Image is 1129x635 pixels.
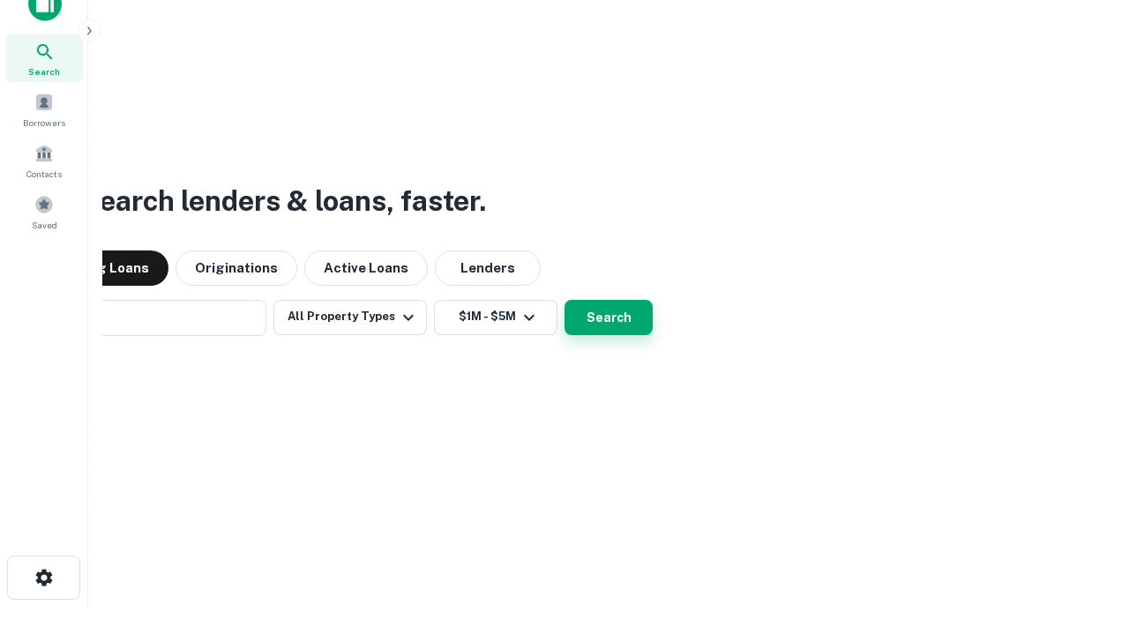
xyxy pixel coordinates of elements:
[5,34,83,82] a: Search
[273,300,427,335] button: All Property Types
[434,300,557,335] button: $1M - $5M
[1041,494,1129,579] iframe: Chat Widget
[23,116,65,130] span: Borrowers
[32,218,57,232] span: Saved
[176,250,297,286] button: Originations
[5,86,83,133] a: Borrowers
[304,250,428,286] button: Active Loans
[5,188,83,235] a: Saved
[5,137,83,184] a: Contacts
[28,64,60,78] span: Search
[80,180,486,222] h3: Search lenders & loans, faster.
[435,250,541,286] button: Lenders
[26,167,62,181] span: Contacts
[564,300,653,335] button: Search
